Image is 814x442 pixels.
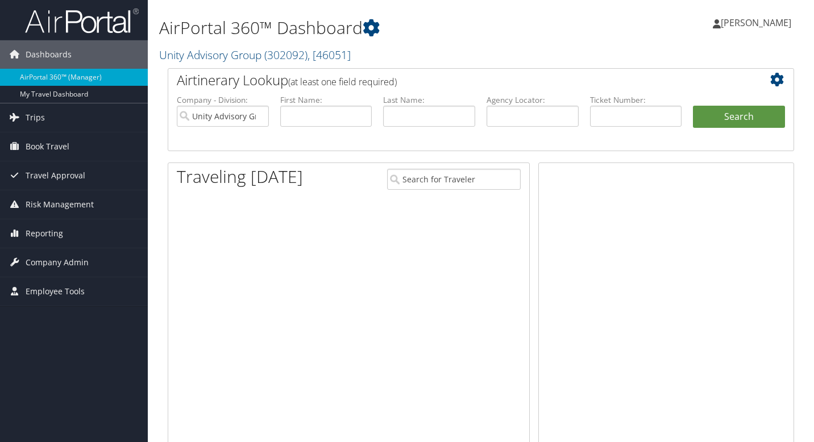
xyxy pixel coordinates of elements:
[280,94,372,106] label: First Name:
[26,277,85,306] span: Employee Tools
[387,169,520,190] input: Search for Traveler
[264,47,308,62] span: ( 302092 )
[26,161,85,190] span: Travel Approval
[26,103,45,132] span: Trips
[177,165,303,189] h1: Traveling [DATE]
[25,7,139,34] img: airportal-logo.png
[177,94,269,106] label: Company - Division:
[26,219,63,248] span: Reporting
[26,40,72,69] span: Dashboards
[159,47,351,62] a: Unity Advisory Group
[26,248,89,277] span: Company Admin
[383,94,475,106] label: Last Name:
[177,70,733,90] h2: Airtinerary Lookup
[713,6,803,40] a: [PERSON_NAME]
[26,190,94,219] span: Risk Management
[308,47,351,62] span: , [ 46051 ]
[693,106,785,128] button: Search
[487,94,579,106] label: Agency Locator:
[159,16,588,40] h1: AirPortal 360™ Dashboard
[288,76,397,88] span: (at least one field required)
[590,94,682,106] label: Ticket Number:
[721,16,791,29] span: [PERSON_NAME]
[26,132,69,161] span: Book Travel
